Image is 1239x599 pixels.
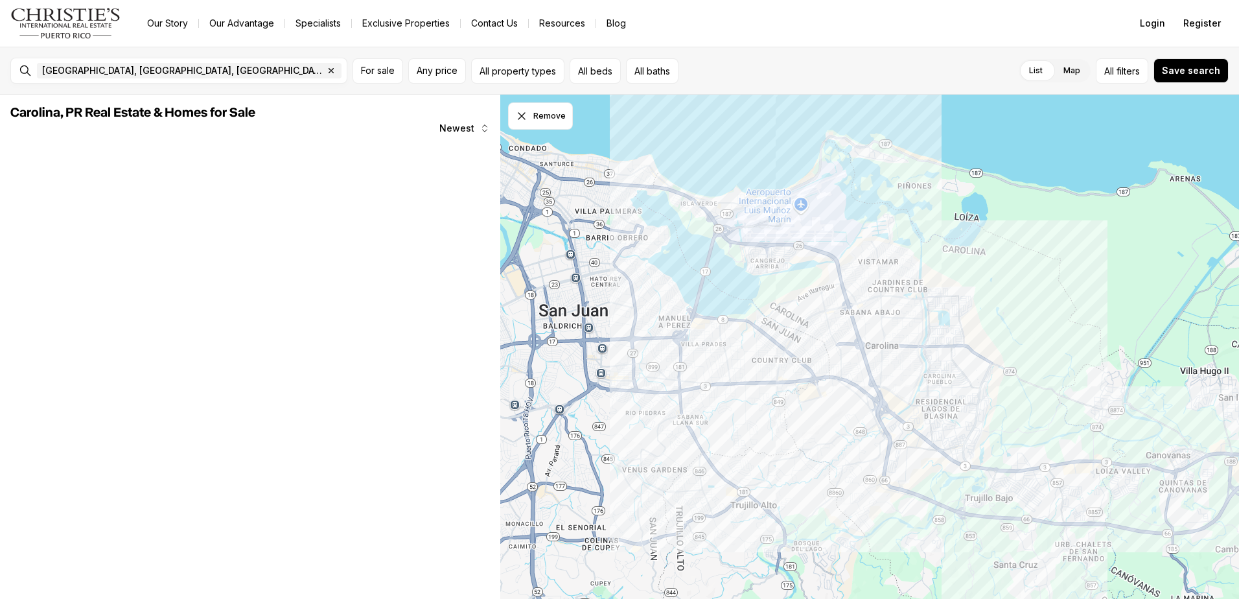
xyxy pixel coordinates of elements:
[1175,10,1229,36] button: Register
[408,58,466,84] button: Any price
[1140,18,1165,29] span: Login
[10,106,255,119] span: Carolina, PR Real Estate & Homes for Sale
[1132,10,1173,36] button: Login
[626,58,678,84] button: All baths
[570,58,621,84] button: All beds
[432,115,498,141] button: Newest
[1153,58,1229,83] button: Save search
[199,14,284,32] a: Our Advantage
[42,65,323,76] span: [GEOGRAPHIC_DATA], [GEOGRAPHIC_DATA], [GEOGRAPHIC_DATA]
[417,65,457,76] span: Any price
[1053,59,1091,82] label: Map
[529,14,596,32] a: Resources
[1117,64,1140,78] span: filters
[461,14,528,32] button: Contact Us
[285,14,351,32] a: Specialists
[361,65,395,76] span: For sale
[1019,59,1053,82] label: List
[353,58,403,84] button: For sale
[508,102,573,130] button: Dismiss drawing
[471,58,564,84] button: All property types
[1162,65,1220,76] span: Save search
[596,14,636,32] a: Blog
[1096,58,1148,84] button: Allfilters
[10,8,121,39] img: logo
[1104,64,1114,78] span: All
[1183,18,1221,29] span: Register
[439,123,474,134] span: Newest
[137,14,198,32] a: Our Story
[352,14,460,32] a: Exclusive Properties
